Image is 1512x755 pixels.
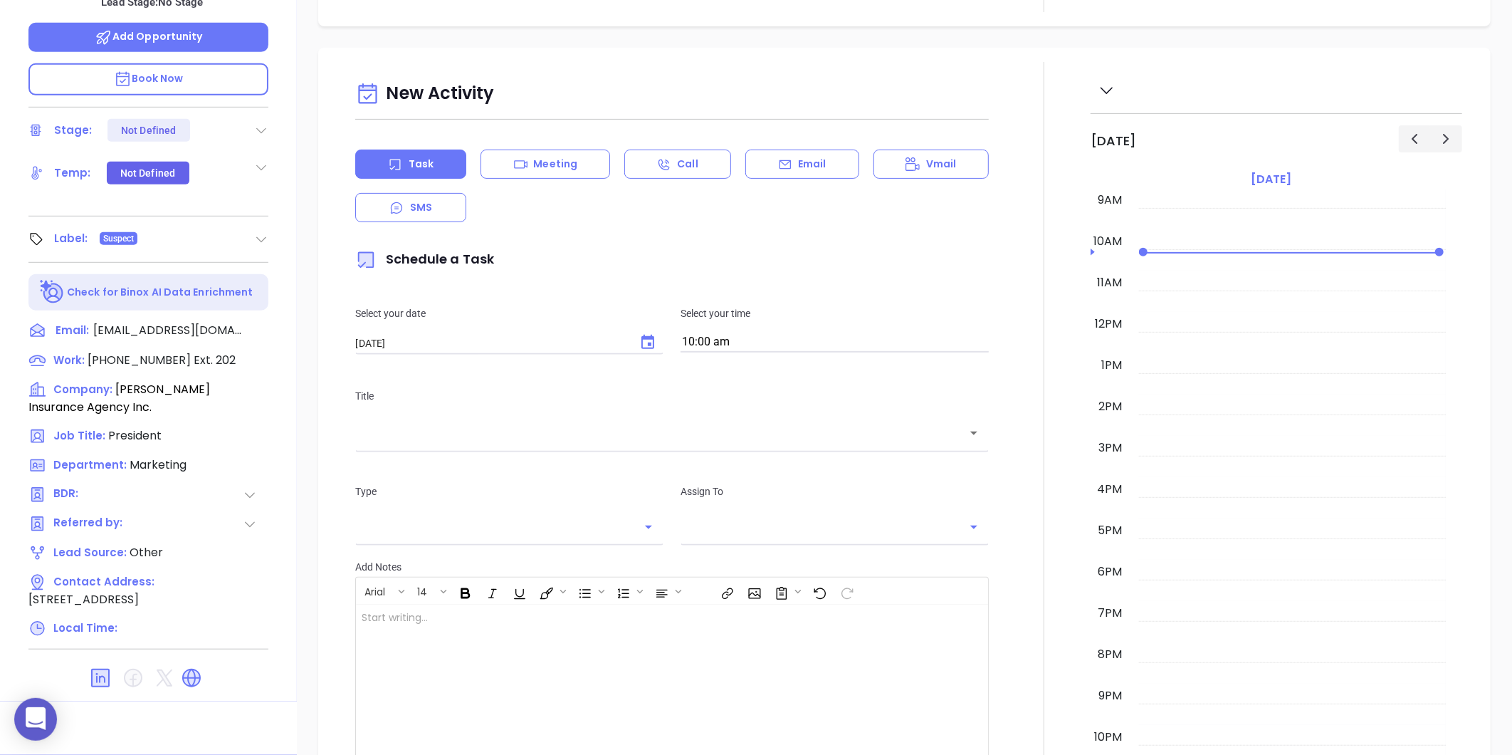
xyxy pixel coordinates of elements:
div: 10pm [1091,729,1125,746]
div: 5pm [1095,522,1125,539]
span: Insert link [713,579,739,603]
span: Book Now [114,71,184,85]
span: Surveys [767,579,804,603]
button: Choose date, selected date is Sep 4, 2025 [634,328,662,357]
span: Schedule a Task [355,250,494,268]
span: Referred by: [53,515,127,533]
span: Company: [53,382,112,397]
p: Task [409,157,434,172]
img: Ai-Enrich-DaqCidB-.svg [40,280,65,305]
span: Insert Image [740,579,766,603]
span: [EMAIL_ADDRESS][DOMAIN_NAME] [93,322,243,339]
span: [STREET_ADDRESS] [28,591,139,608]
span: Contact Address: [53,574,154,589]
span: Align [648,579,685,603]
div: Label: [54,228,88,249]
span: Undo [806,579,831,603]
span: Department: [53,457,127,472]
div: 9pm [1096,687,1125,704]
p: Select your date [355,306,663,321]
span: Work : [53,353,85,368]
p: Assign To [681,484,989,499]
button: Open [964,517,984,537]
button: Previous day [1399,125,1431,152]
div: 11am [1094,274,1125,291]
p: SMS [410,200,432,215]
div: Temp: [54,162,91,184]
div: New Activity [355,76,989,113]
a: [DATE] [1248,170,1294,189]
div: 3pm [1096,439,1125,457]
span: Marketing [130,457,187,473]
span: Arial [357,585,392,595]
span: 14 [410,585,434,595]
button: Open [639,517,658,537]
button: Open [964,423,984,443]
span: Add Opportunity [95,29,203,43]
span: Insert Unordered List [571,579,608,603]
button: Arial [357,579,396,603]
p: Call [677,157,698,172]
div: Stage: [54,120,93,141]
span: Redo [833,579,859,603]
span: Font family [357,579,408,603]
span: Font size [409,579,450,603]
span: Italic [478,579,504,603]
span: BDR: [53,486,127,504]
p: Meeting [533,157,577,172]
span: Suspect [103,231,135,246]
span: Underline [505,579,531,603]
span: Other [130,544,163,561]
div: 9am [1095,192,1125,209]
span: Local Time: [53,620,117,635]
span: Fill color or set the text color [532,579,569,603]
button: Next day [1430,125,1462,152]
div: Not Defined [121,119,176,142]
div: Not Defined [120,162,175,184]
input: MM/DD/YYYY [355,336,628,350]
span: Ext. 202 [191,352,236,368]
p: Email [798,157,826,172]
div: 1pm [1098,357,1125,374]
div: 6pm [1095,563,1125,580]
span: President [108,427,162,444]
span: [PERSON_NAME] Insurance Agency Inc. [28,381,210,415]
p: Check for Binox AI Data Enrichment [67,285,253,300]
div: 8pm [1095,646,1125,663]
p: Add Notes [355,559,989,575]
p: Title [355,388,989,404]
span: Bold [451,579,477,603]
span: Insert Ordered List [609,579,646,603]
p: Type [355,484,663,499]
button: 14 [410,579,438,603]
div: 4pm [1094,481,1125,498]
div: 7pm [1095,605,1125,622]
span: Email: [56,322,89,340]
div: 2pm [1096,398,1125,415]
p: Vmail [926,157,957,172]
span: Lead Source: [53,545,127,560]
span: [PHONE_NUMBER] [88,352,191,368]
span: Job Title: [53,428,105,443]
h2: [DATE] [1091,133,1136,149]
p: Select your time [681,306,989,321]
div: 10am [1091,233,1125,250]
div: 12pm [1092,316,1125,333]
